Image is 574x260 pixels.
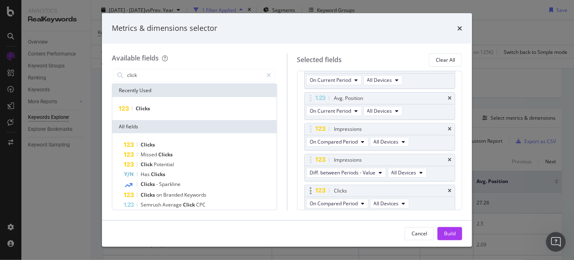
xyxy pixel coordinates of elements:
div: Profile image for ChiaraHello [PERSON_NAME], here is an Excel file with the 3 exports (one per ta... [9,123,156,153]
img: Profile image for Chiara [129,13,146,30]
span: Click [141,161,154,168]
div: modal [102,13,472,247]
span: All Devices [367,77,392,84]
span: On Compared Period [310,200,358,207]
span: Clicks [151,171,165,178]
div: Ask a question [17,165,138,174]
span: On Current Period [310,107,352,114]
span: Semrush [141,201,162,208]
span: Sparkline [159,181,181,188]
span: Keywords [184,191,206,198]
div: [PERSON_NAME] [37,138,84,147]
div: ClickstimesOn Compared PeriodAll Devices [304,185,456,212]
div: CTRtimesOn Current PeriodAll Devices [304,61,456,89]
button: Cancel [405,227,434,240]
span: Clicks [141,181,156,188]
p: How can we help? [16,86,148,100]
button: On Current Period [306,75,362,85]
button: On Compared Period [306,137,368,147]
div: Clear All [436,56,455,63]
p: Hello [PERSON_NAME]. [16,58,148,86]
button: Clear All [429,53,462,67]
div: Available fields [112,53,159,63]
span: All Devices [374,138,399,145]
div: times [457,23,462,34]
button: Help [110,184,164,217]
div: • 2h ago [86,138,109,147]
div: Recent messageProfile image for ChiaraHello [PERSON_NAME], here is an Excel file with the 3 expor... [8,111,156,154]
span: Branded [163,191,184,198]
button: All Devices [388,168,427,178]
span: All Devices [391,169,417,176]
button: Diff. between Periods - Value [306,168,386,178]
img: Profile image for Chiara [17,130,33,146]
span: Has [141,171,151,178]
div: Ask a questionAI Agent and team can help [8,158,156,189]
div: ImpressionstimesDiff. between Periods - ValueAll Devices [304,154,456,181]
span: Clicks [141,191,156,198]
button: All Devices [370,199,409,209]
span: on [156,191,163,198]
span: Clicks [141,141,155,148]
iframe: To enrich screen reader interactions, please activate Accessibility in Grammarly extension settings [546,232,566,252]
div: Metrics & dimensions selector [112,23,217,34]
span: Hello [PERSON_NAME], here is an Excel file with the 3 exports (one per tab). [37,130,257,137]
div: Cancel [412,230,427,237]
div: Recent message [17,118,148,126]
button: Messages [55,184,109,217]
span: All Devices [367,107,392,114]
div: Selected fields [297,55,342,65]
span: Potential [154,161,174,168]
button: On Compared Period [306,199,368,209]
span: Clicks [136,105,150,112]
div: Avg. PositiontimesOn Current PeriodAll Devices [304,92,456,120]
span: Average [162,201,183,208]
img: logo [16,16,55,29]
span: Messages [68,205,97,211]
div: Recently Used [112,84,277,97]
div: times [448,127,451,132]
div: Avg. Position [334,94,363,102]
button: All Devices [363,75,403,85]
button: All Devices [370,137,409,147]
span: Home [18,205,37,211]
span: - [156,181,159,188]
button: On Current Period [306,106,362,116]
span: Diff. between Periods - Value [310,169,376,176]
input: Search by field name [126,69,263,81]
div: Clicks [334,187,347,195]
div: times [448,188,451,193]
span: All Devices [374,200,399,207]
div: AI Agent and team can help [17,174,138,182]
span: Help [130,205,143,211]
span: Clicks [158,151,173,158]
div: Impressions [334,156,362,164]
span: CPC [196,201,206,208]
div: Build [444,230,456,237]
span: Click [183,201,196,208]
img: Profile image for Alex [113,13,130,30]
div: All fields [112,120,277,133]
button: Build [437,227,462,240]
span: On Current Period [310,77,352,84]
div: Impressions [334,125,362,133]
img: Profile image for Anna [98,13,114,30]
div: ImpressionstimesOn Compared PeriodAll Devices [304,123,456,151]
span: Missed [141,151,158,158]
span: On Compared Period [310,138,358,145]
div: times [448,96,451,101]
button: All Devices [363,106,403,116]
div: times [448,158,451,162]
